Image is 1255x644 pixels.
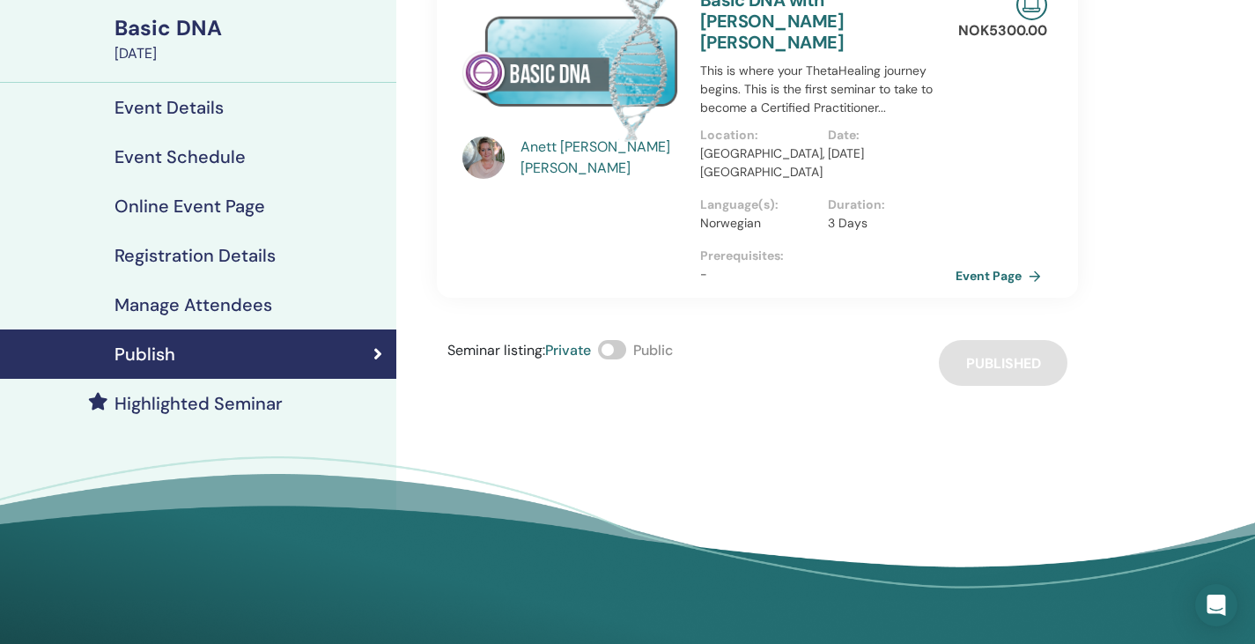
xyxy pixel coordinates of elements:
p: NOK 5300.00 [958,20,1047,41]
div: Open Intercom Messenger [1195,584,1237,626]
p: [GEOGRAPHIC_DATA], [GEOGRAPHIC_DATA] [700,144,817,181]
img: default.jpg [462,137,505,179]
h4: Event Details [114,97,224,118]
a: Basic DNA[DATE] [104,13,396,64]
h4: Highlighted Seminar [114,393,283,414]
span: Seminar listing : [447,341,545,359]
p: [DATE] [828,144,945,163]
span: Private [545,341,591,359]
div: [DATE] [114,43,386,64]
p: Prerequisites : [700,247,956,265]
h4: Publish [114,344,175,365]
p: Date : [828,126,945,144]
span: Public [633,341,673,359]
p: Location : [700,126,817,144]
h4: Manage Attendees [114,294,272,315]
p: This is where your ThetaHealing journey begins. This is the first seminar to take to become a Cer... [700,62,956,117]
p: 3 Days [828,214,945,233]
p: Norwegian [700,214,817,233]
h4: Registration Details [114,245,276,266]
p: Language(s) : [700,196,817,214]
div: Basic DNA [114,13,386,43]
p: - [700,265,956,284]
h4: Event Schedule [114,146,246,167]
a: Anett [PERSON_NAME] [PERSON_NAME] [520,137,683,179]
p: Duration : [828,196,945,214]
a: Event Page [956,263,1048,289]
h4: Online Event Page [114,196,265,217]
